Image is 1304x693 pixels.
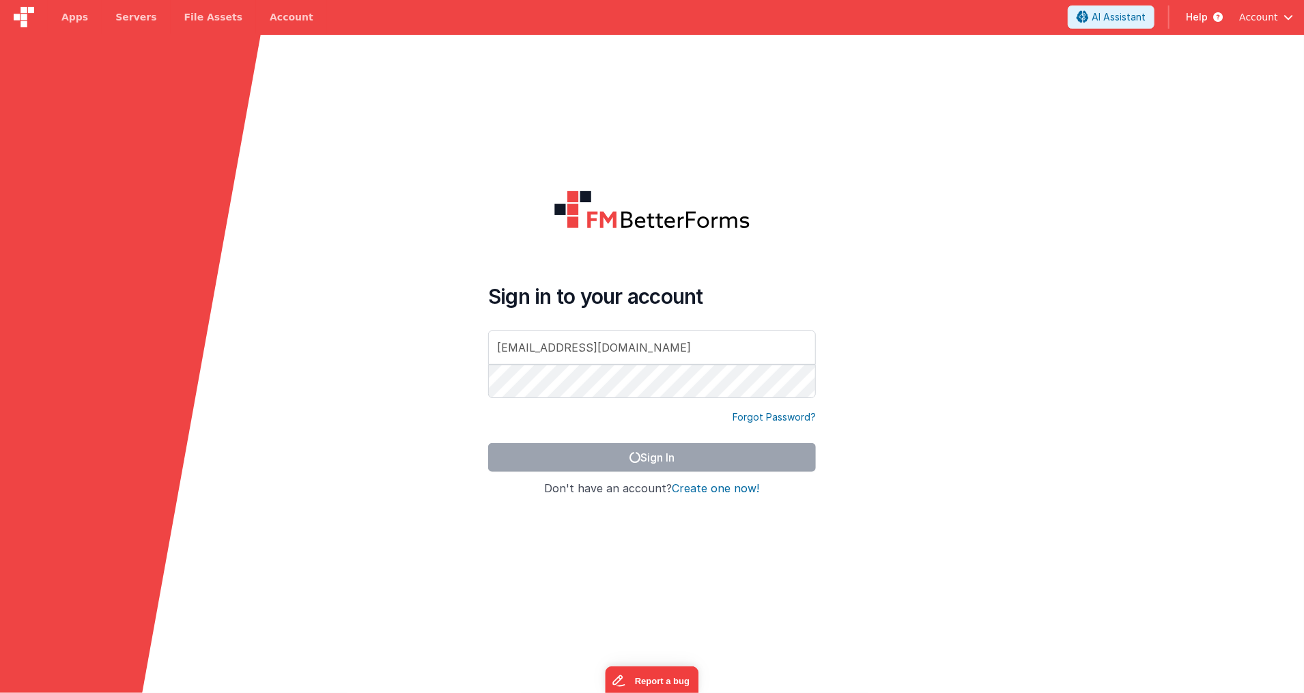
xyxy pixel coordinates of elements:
[733,410,816,424] a: Forgot Password?
[488,443,816,472] button: Sign In
[1239,10,1293,24] button: Account
[672,483,760,495] button: Create one now!
[61,10,88,24] span: Apps
[1239,10,1278,24] span: Account
[115,10,156,24] span: Servers
[1092,10,1146,24] span: AI Assistant
[488,284,816,309] h4: Sign in to your account
[488,483,816,495] h4: Don't have an account?
[1186,10,1208,24] span: Help
[184,10,243,24] span: File Assets
[1068,5,1154,29] button: AI Assistant
[488,330,816,365] input: Email Address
